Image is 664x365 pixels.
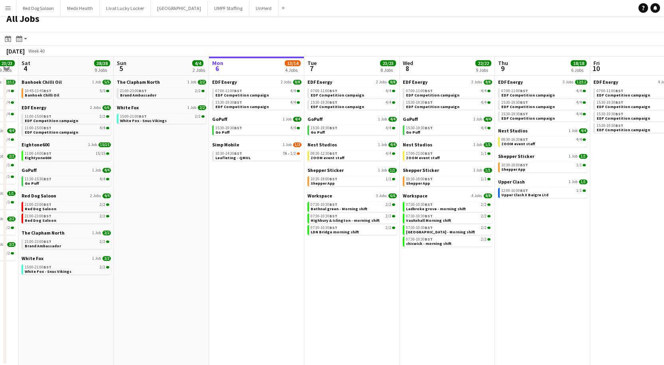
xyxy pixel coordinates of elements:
[120,118,167,123] span: White Fox - Snus Vikings
[307,79,397,85] a: EDF Energy2 Jobs8/8
[307,193,397,237] div: Workspace3 Jobs6/607:30-10:30BST2/2Bethnal green - Morning shift07:30-10:30BST2/2Highbury & Islin...
[22,79,62,85] span: Banhoek Chilli Oil
[43,176,51,182] span: BST
[96,152,105,156] span: 15/15
[311,104,364,109] span: EDF Competition campaign
[195,114,201,118] span: 2/2
[249,0,278,16] button: UnHerd
[311,151,395,160] a: 08:30-12:30BST4/4ZOOM event staff
[386,152,391,156] span: 4/4
[501,112,528,116] span: 15:30-19:30
[403,116,492,122] a: GoPuff1 Job4/4
[311,202,395,211] a: 07:30-10:30BST2/2Bethnal green - Morning shift
[378,142,387,147] span: 1 Job
[388,142,397,147] span: 4/4
[293,142,301,147] span: 1/2
[215,100,300,109] a: 15:30-19:30BST4/4EDF Competition campaign
[22,142,111,148] a: Eightone6001 Job15/15
[473,168,482,173] span: 1 Job
[212,142,301,162] div: Simp Mobile1 Job1/210:30-14:30BST7A•1/2Leafleting - QMUL
[4,163,10,167] span: 1/1
[501,88,586,97] a: 07:00-11:00BST4/4EDF Competition campaign
[473,117,482,122] span: 1 Job
[597,101,623,105] span: 15:30-19:30
[22,193,111,230] div: Red Dog Saloon2 Jobs4/421:00-23:00BST2/2Red Dog Saloon21:00-23:00BST2/2Red Dog Saloon
[25,118,78,123] span: EDF Competition campaign
[563,80,573,85] span: 3 Jobs
[100,114,105,118] span: 2/2
[290,89,296,93] span: 4/4
[4,89,10,93] span: 4/4
[498,79,587,128] div: EDF Energy3 Jobs12/1207:00-11:00BST4/4EDF Competition campaign15:30-19:30BST4/4EDF Competition ca...
[187,80,196,85] span: 1 Job
[117,105,206,125] div: White Fox1 Job2/215:00-21:00BST2/2White Fox - Snus Vikings
[520,100,528,105] span: BST
[100,177,105,181] span: 4/4
[307,116,397,122] a: GoPuff1 Job4/4
[22,105,111,110] a: EDF Energy2 Jobs6/6
[234,125,242,130] span: BST
[151,0,208,16] button: [GEOGRAPHIC_DATA]
[120,114,147,118] span: 15:00-21:00
[425,125,433,130] span: BST
[215,89,242,93] span: 07:00-11:00
[403,167,492,193] div: Shepper Sticker1 Job1/110:30-18:00BST1/1Shepper App
[293,80,301,85] span: 8/8
[117,105,139,110] span: White Fox
[597,116,650,121] span: EDF Competition campaign
[311,176,395,185] a: 10:30-18:00BST1/1Shepper App
[520,137,528,142] span: BST
[501,141,535,146] span: ZOOM event staff
[234,88,242,93] span: BST
[498,179,525,185] span: Upper Clash
[212,116,301,122] a: GoPuff1 Job4/4
[102,168,111,173] span: 4/4
[406,151,491,160] a: 17:00-21:00BST1/1ZOOM event staff
[215,125,300,134] a: 15:30-19:30BST4/4Go Puff
[406,88,491,97] a: 07:00-11:00BST4/4EDF Competition campaign
[290,152,296,156] span: 1/2
[579,128,587,133] span: 4/4
[520,111,528,116] span: BST
[139,88,147,93] span: BST
[329,125,337,130] span: BST
[520,162,528,168] span: BST
[307,116,397,142] div: GoPuff1 Job4/415:30-19:30BST4/4Go Puff
[329,176,337,182] span: BST
[498,79,587,85] a: EDF Energy3 Jobs12/12
[290,101,296,105] span: 4/4
[25,114,109,123] a: 11:00-15:00BST2/2EDF Competition campaign
[25,155,51,160] span: Eightyone600
[3,80,16,85] span: 12/12
[403,79,428,85] span: EDF Energy
[215,155,250,160] span: Leafleting - QMUL
[403,142,492,148] a: Nest Studios1 Job1/1
[92,80,101,85] span: 1 Job
[92,168,101,173] span: 1 Job
[88,142,97,147] span: 1 Job
[579,180,587,184] span: 1/1
[43,114,51,119] span: BST
[406,130,420,135] span: Go Puff
[481,101,487,105] span: 4/4
[484,142,492,147] span: 1/1
[120,88,205,97] a: 21:00-23:00BST2/2Brand Ambassador
[16,0,61,16] button: Red Dog Saloon
[501,89,528,93] span: 07:00-11:00
[22,105,46,110] span: EDF Energy
[615,123,623,128] span: BST
[501,111,586,120] a: 15:30-19:30BST4/4EDF Competition campaign
[215,152,300,156] div: •
[481,152,487,156] span: 1/1
[406,101,433,105] span: 15:30-19:30
[406,181,430,186] span: Shepper App
[307,79,332,85] span: EDF Energy
[501,188,586,197] a: 12:00-16:00BST1/1Upper Clash X Baigre Ltd
[120,114,205,123] a: 15:00-21:00BST2/2White Fox - Snus Vikings
[378,117,387,122] span: 1 Job
[403,193,428,199] span: Workspace
[615,88,623,93] span: BST
[215,93,269,98] span: EDF Competition campaign
[484,117,492,122] span: 4/4
[311,88,395,97] a: 07:00-11:00BST4/4EDF Competition campaign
